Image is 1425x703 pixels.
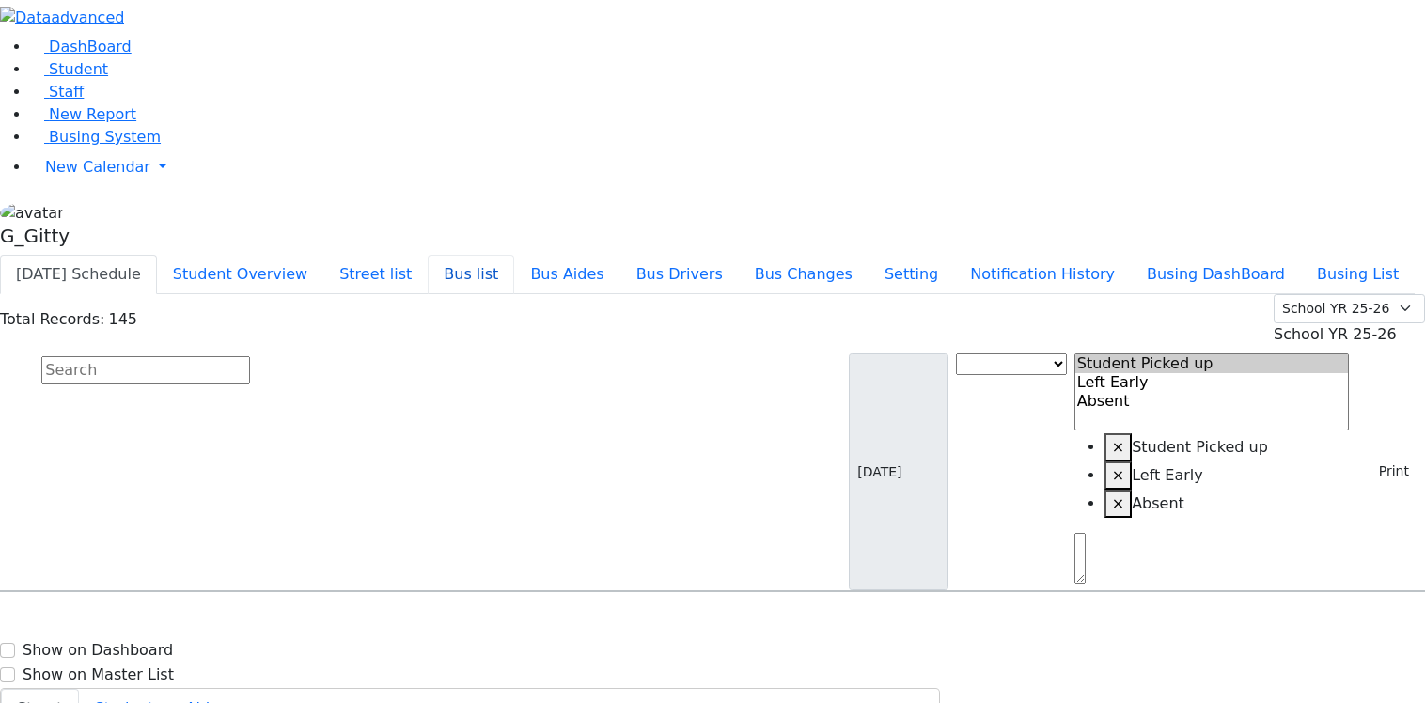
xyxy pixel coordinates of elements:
[1075,392,1349,411] option: Absent
[1112,438,1124,456] span: ×
[108,310,137,328] span: 145
[1112,494,1124,512] span: ×
[1132,438,1268,456] span: Student Picked up
[1131,255,1301,294] button: Busing DashBoard
[428,255,514,294] button: Bus list
[620,255,739,294] button: Bus Drivers
[954,255,1131,294] button: Notification History
[49,105,136,123] span: New Report
[1104,490,1132,518] button: Remove item
[30,105,136,123] a: New Report
[30,128,161,146] a: Busing System
[1104,433,1350,461] li: Student Picked up
[1075,373,1349,392] option: Left Early
[1356,457,1417,486] button: Print
[1274,325,1397,343] span: School YR 25-26
[49,60,108,78] span: Student
[1104,433,1132,461] button: Remove item
[23,664,174,686] label: Show on Master List
[157,255,323,294] button: Student Overview
[30,60,108,78] a: Student
[1104,461,1350,490] li: Left Early
[323,255,428,294] button: Street list
[1132,494,1184,512] span: Absent
[49,83,84,101] span: Staff
[30,148,1425,186] a: New Calendar
[45,158,150,176] span: New Calendar
[739,255,869,294] button: Bus Changes
[869,255,954,294] button: Setting
[1104,490,1350,518] li: Absent
[1301,255,1415,294] button: Busing List
[1274,294,1425,323] select: Default select example
[1112,466,1124,484] span: ×
[30,83,84,101] a: Staff
[1132,466,1203,484] span: Left Early
[49,128,161,146] span: Busing System
[30,38,132,55] a: DashBoard
[1075,354,1349,373] option: Student Picked up
[41,356,250,384] input: Search
[1074,533,1086,584] textarea: Search
[23,639,173,662] label: Show on Dashboard
[514,255,619,294] button: Bus Aides
[49,38,132,55] span: DashBoard
[1104,461,1132,490] button: Remove item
